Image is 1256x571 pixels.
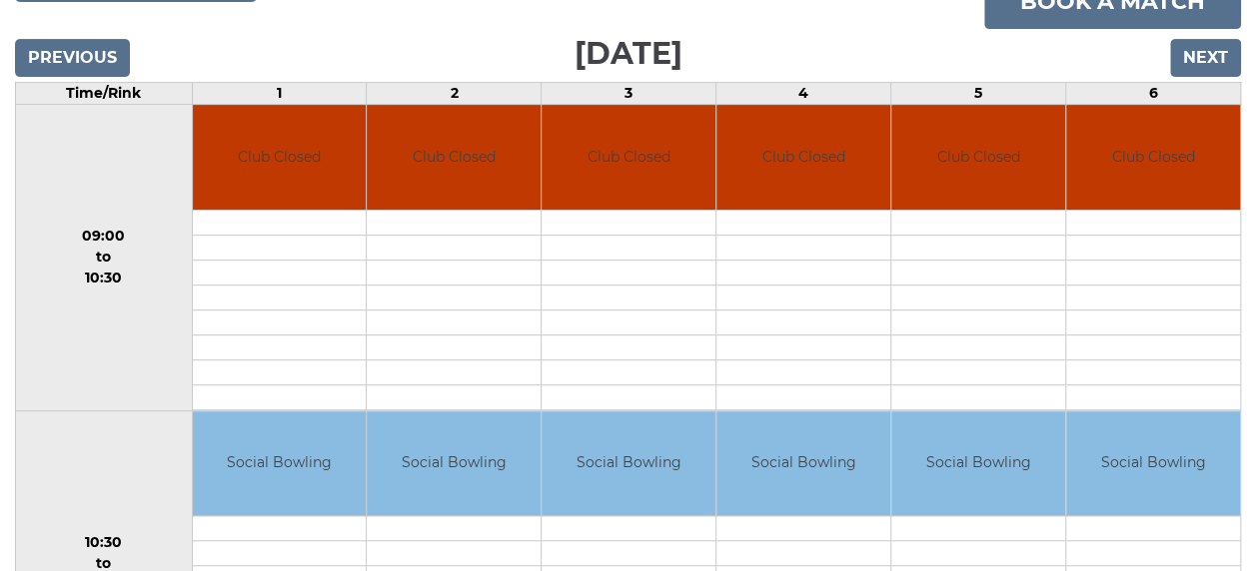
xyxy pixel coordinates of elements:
[1066,83,1241,105] td: 6
[891,83,1066,105] td: 5
[1066,105,1240,210] td: Club Closed
[1170,39,1241,77] input: Next
[193,105,367,210] td: Club Closed
[367,83,542,105] td: 2
[891,105,1065,210] td: Club Closed
[542,105,715,210] td: Club Closed
[192,83,367,105] td: 1
[367,411,541,516] td: Social Bowling
[716,83,891,105] td: 4
[1066,411,1240,516] td: Social Bowling
[193,411,367,516] td: Social Bowling
[542,411,715,516] td: Social Bowling
[16,83,193,105] td: Time/Rink
[542,83,716,105] td: 3
[15,39,130,77] input: Previous
[367,105,541,210] td: Club Closed
[716,105,890,210] td: Club Closed
[16,105,193,411] td: 09:00 to 10:30
[716,411,890,516] td: Social Bowling
[891,411,1065,516] td: Social Bowling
